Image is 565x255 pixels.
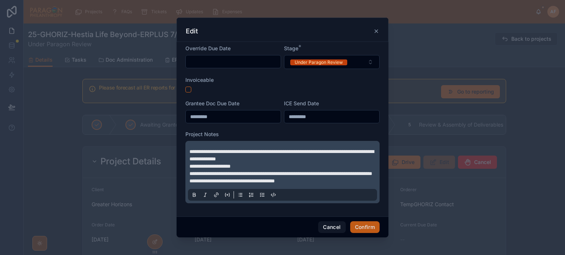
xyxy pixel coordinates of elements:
[185,100,239,106] span: Grantee Doc Due Date
[284,45,298,51] span: Stage
[350,221,380,233] button: Confirm
[185,77,214,83] span: Invoiceable
[186,27,198,36] h3: Edit
[185,131,219,137] span: Project Notes
[318,221,345,233] button: Cancel
[284,100,319,106] span: ICE Send Date
[185,45,231,51] span: Override Due Date
[295,59,343,65] div: Under Paragon Review
[284,55,380,69] button: Select Button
